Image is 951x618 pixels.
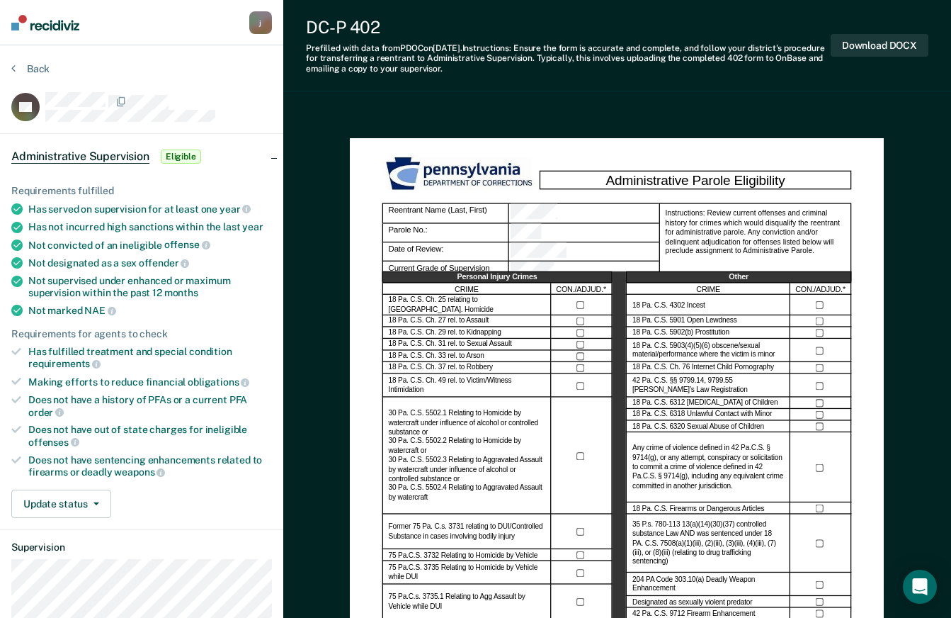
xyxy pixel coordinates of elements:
[632,328,729,337] label: 18 Pa. C.S. 5902(b) Prostitution
[389,296,545,315] label: 18 Pa. C.S. Ch. 25 relating to [GEOGRAPHIC_DATA]. Homicide
[632,398,778,408] label: 18 Pa. C.S. 6312 [MEDICAL_DATA] of Children
[382,242,509,262] div: Date of Review:
[632,575,784,594] label: 204 PA Code 303.10(a) Deadly Weapon Enhancement
[249,11,272,34] button: j
[28,424,272,448] div: Does not have out of state charges for ineligible
[28,304,272,317] div: Not marked
[509,203,659,223] div: Reentrant Name (Last, First)
[389,563,545,582] label: 75 Pa.C.S. 3735 Relating to Homicide by Vehicle while DUI
[627,271,852,283] div: Other
[627,283,791,296] div: CRIME
[389,340,512,349] label: 18 Pa. C.S. Ch. 31 rel. to Sexual Assault
[164,287,198,298] span: months
[382,154,540,194] img: PDOC Logo
[84,305,115,316] span: NAE
[28,346,272,370] div: Has fulfilled treatment and special condition
[632,422,764,431] label: 18 Pa. C.S. 6320 Sexual Abuse of Children
[659,203,852,281] div: Instructions: Review current offenses and criminal history for crimes which would disqualify the ...
[28,376,272,388] div: Making efforts to reduce financial
[11,62,50,75] button: Back
[632,597,752,607] label: Designated as sexually violent predator
[382,283,552,296] div: CRIME
[632,444,784,491] label: Any crime of violence defined in 42 Pa.C.S. § 9714(g), or any attempt, conspiracy or solicitation...
[552,283,613,296] div: CON./ADJUD.*
[632,410,772,420] label: 18 Pa. C.S. 6318 Unlawful Contact with Minor
[389,409,545,502] label: 30 Pa. C.S. 5502.1 Relating to Homicide by watercraft under influence of alcohol or controlled su...
[11,490,111,518] button: Update status
[28,203,272,215] div: Has served on supervision for at least one
[11,185,272,197] div: Requirements fulfilled
[382,271,613,283] div: Personal Injury Crimes
[632,376,784,395] label: 42 Pa. C.S. §§ 9799.14, 9799.55 [PERSON_NAME]’s Law Registration
[632,364,774,373] label: 18 Pa. C.S. Ch. 76 Internet Child Pornography
[632,342,784,360] label: 18 Pa. C.S. 5903(4)(5)(6) obscene/sexual material/performance where the victim is minor
[114,466,165,478] span: weapons
[161,150,201,164] span: Eligible
[389,593,545,612] label: 75 Pa.C.s. 3735.1 Relating to Agg Assault by Vehicle while DUI
[632,300,705,310] label: 18 Pa. C.S. 4302 Incest
[11,328,272,340] div: Requirements for agents to check
[28,221,272,233] div: Has not incurred high sanctions within the last
[382,262,509,281] div: Current Grade of Supervision
[632,504,764,513] label: 18 Pa. C.S. Firearms or Dangerous Articles
[389,376,545,395] label: 18 Pa. C.S. Ch. 49 rel. to Victim/Witness Intimidation
[188,376,249,388] span: obligations
[509,223,659,242] div: Parole No.:
[389,352,484,361] label: 18 Pa. C.S. Ch. 33 rel. to Arson
[509,262,659,281] div: Current Grade of Supervision
[28,257,272,269] div: Not designated as a sex
[790,283,851,296] div: CON./ADJUD.*
[389,328,501,337] label: 18 Pa. C.S. Ch. 29 rel. to Kidnapping
[389,317,489,326] label: 18 Pa. C.S. Ch. 27 rel. to Assault
[164,239,210,250] span: offense
[28,454,272,478] div: Does not have sentencing enhancements related to firearms or deadly
[389,551,538,560] label: 75 Pa.C.S. 3732 Relating to Homicide by Vehicle
[28,275,272,299] div: Not supervised under enhanced or maximum supervision within the past 12
[903,570,937,604] div: Open Intercom Messenger
[540,170,851,189] div: Administrative Parole Eligibility
[220,203,251,215] span: year
[306,43,831,74] div: Prefilled with data from PDOC on [DATE] . Instructions: Ensure the form is accurate and complete,...
[28,394,272,418] div: Does not have a history of PFAs or a current PFA order
[831,34,928,57] button: Download DOCX
[632,317,736,326] label: 18 Pa. C.S. 5901 Open Lewdness
[28,437,79,448] span: offenses
[389,364,493,373] label: 18 Pa. C.S. Ch. 37 rel. to Robbery
[389,522,545,541] label: Former 75 Pa. C.s. 3731 relating to DUI/Controlled Substance in cases involving bodily injury
[306,17,831,38] div: DC-P 402
[382,223,509,242] div: Parole No.:
[11,150,149,164] span: Administrative Supervision
[28,239,272,252] div: Not convicted of an ineligible
[11,15,79,30] img: Recidiviz
[632,520,784,567] label: 35 P.s. 780-113 13(a)(14)(30)(37) controlled substance Law AND was sentenced under 18 PA. C.S. 75...
[11,541,272,554] dt: Supervision
[382,203,509,223] div: Reentrant Name (Last, First)
[242,221,263,232] span: year
[139,257,190,269] span: offender
[28,358,101,369] span: requirements
[509,242,659,262] div: Date of Review:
